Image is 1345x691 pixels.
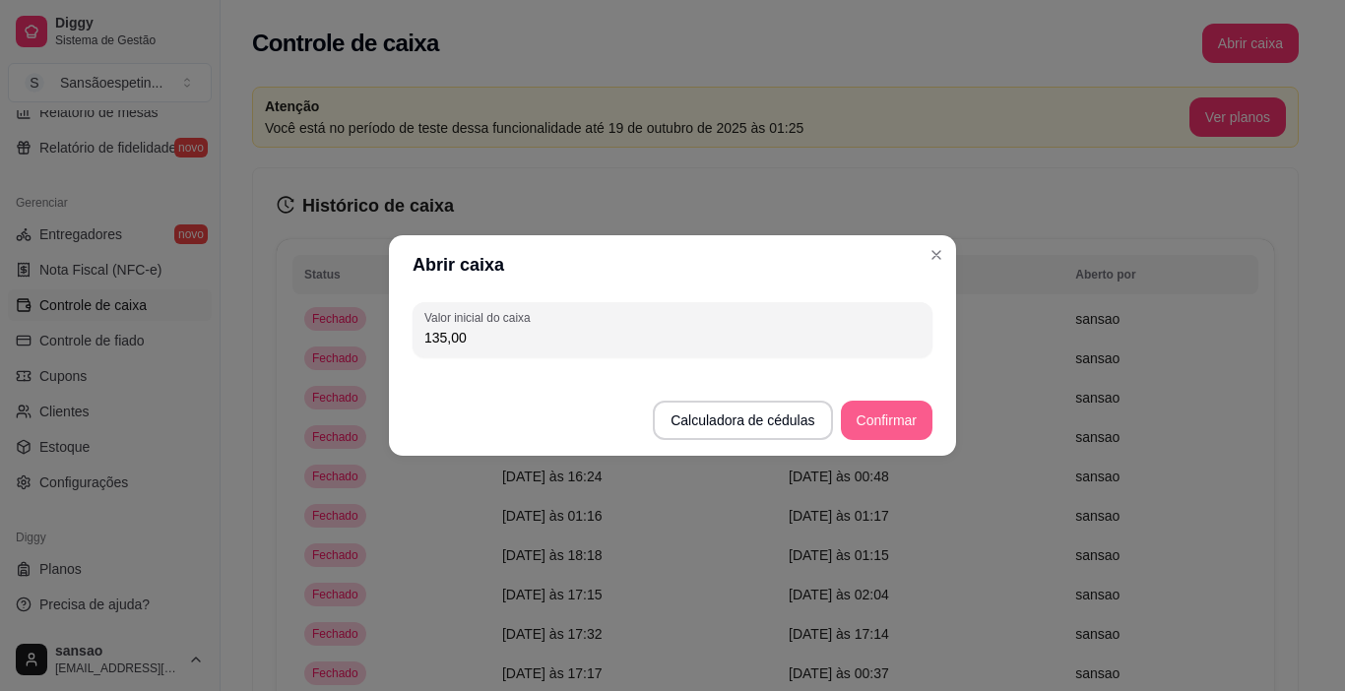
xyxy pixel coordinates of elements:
[389,235,956,294] header: Abrir caixa
[841,401,932,440] button: Confirmar
[424,328,921,347] input: Valor inicial do caixa
[424,309,537,326] label: Valor inicial do caixa
[653,401,832,440] button: Calculadora de cédulas
[921,239,952,271] button: Close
